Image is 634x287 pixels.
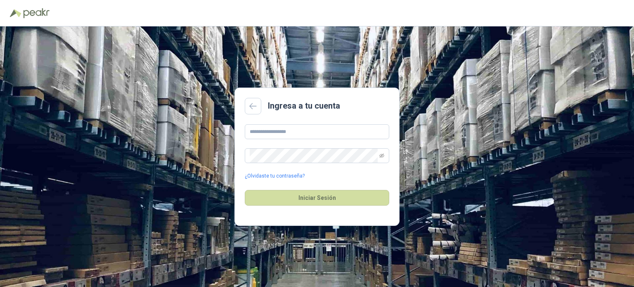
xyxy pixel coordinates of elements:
h2: Ingresa a tu cuenta [268,100,340,112]
button: Iniciar Sesión [245,190,389,206]
span: eye-invisible [379,153,384,158]
img: Logo [10,9,21,17]
a: ¿Olvidaste tu contraseña? [245,172,305,180]
img: Peakr [23,8,50,18]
